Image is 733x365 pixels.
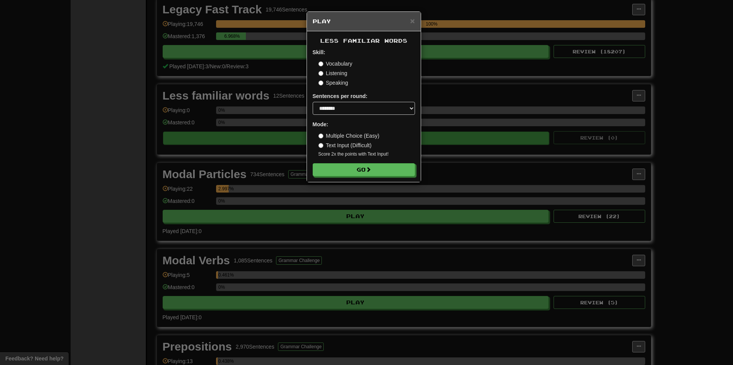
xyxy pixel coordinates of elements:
[410,17,415,25] button: Close
[318,133,323,138] input: Multiple Choice (Easy)
[313,163,415,176] button: Go
[318,60,352,68] label: Vocabulary
[318,69,347,77] label: Listening
[318,71,323,76] input: Listening
[318,132,379,140] label: Multiple Choice (Easy)
[318,79,348,87] label: Speaking
[318,151,415,158] small: Score 2x the points with Text Input !
[313,121,328,127] strong: Mode:
[318,80,323,85] input: Speaking
[313,92,368,100] label: Sentences per round:
[313,18,415,25] h5: Play
[410,16,415,25] span: ×
[313,49,325,55] strong: Skill:
[318,61,323,66] input: Vocabulary
[320,37,407,44] span: Less familiar words
[318,143,323,148] input: Text Input (Difficult)
[318,141,372,149] label: Text Input (Difficult)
